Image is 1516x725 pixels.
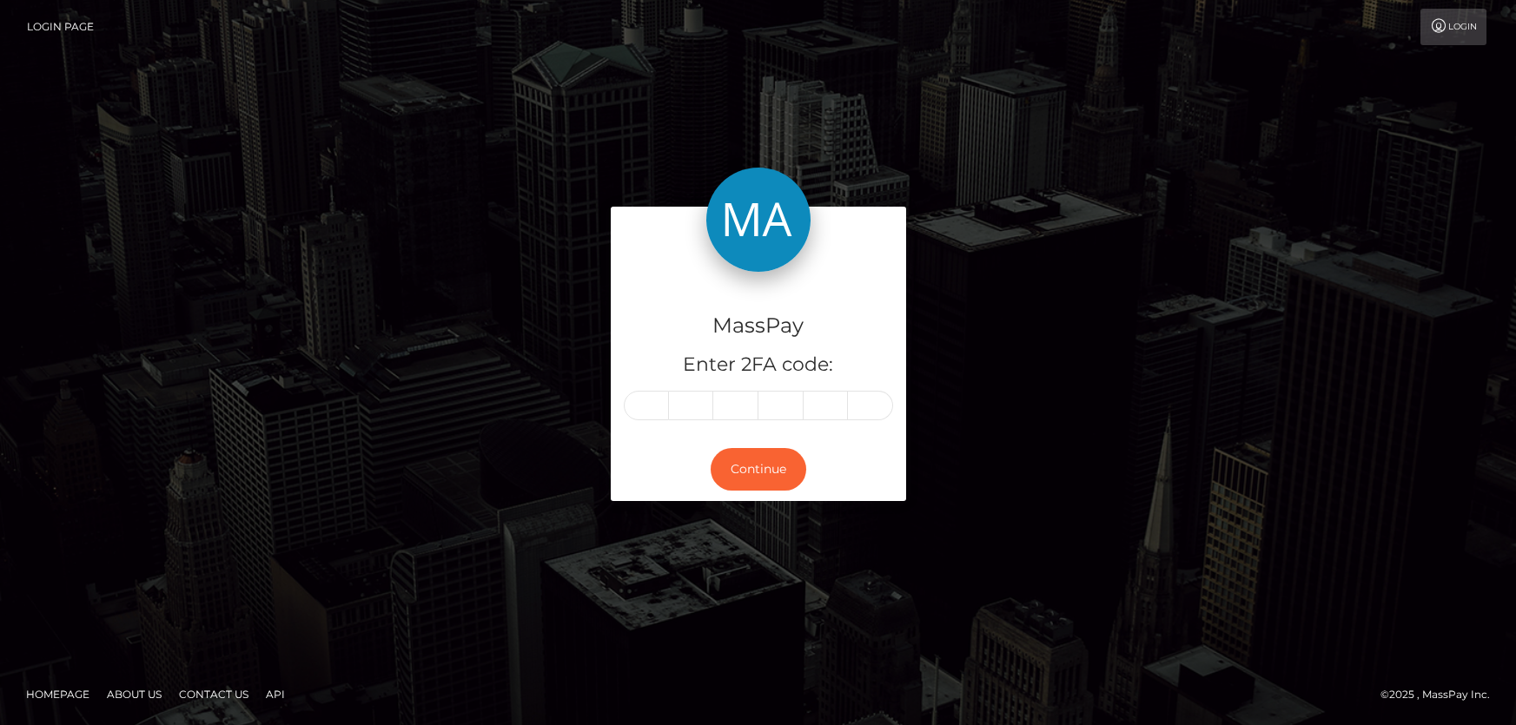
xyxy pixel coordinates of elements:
[706,168,811,272] img: MassPay
[259,681,292,708] a: API
[19,681,96,708] a: Homepage
[624,311,893,341] h4: MassPay
[711,448,806,491] button: Continue
[1420,9,1486,45] a: Login
[1380,685,1503,704] div: © 2025 , MassPay Inc.
[172,681,255,708] a: Contact Us
[100,681,169,708] a: About Us
[624,352,893,379] h5: Enter 2FA code:
[27,9,94,45] a: Login Page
